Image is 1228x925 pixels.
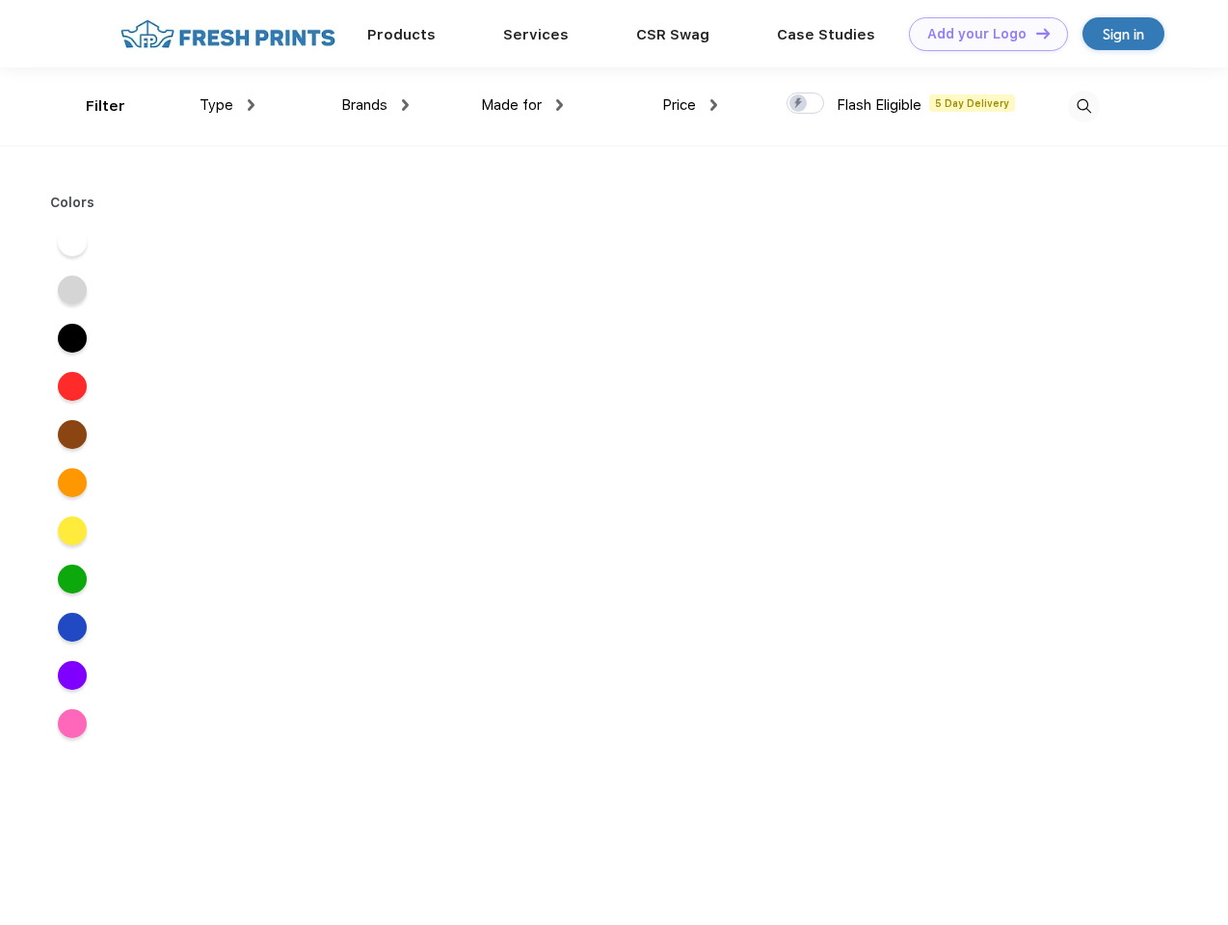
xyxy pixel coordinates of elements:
img: DT [1036,28,1050,39]
div: Colors [36,193,110,213]
span: Type [200,96,233,114]
span: Price [662,96,696,114]
div: Filter [86,95,125,118]
img: dropdown.png [248,99,254,111]
span: Brands [341,96,387,114]
div: Add your Logo [927,26,1027,42]
span: 5 Day Delivery [929,94,1015,112]
span: Flash Eligible [837,96,921,114]
a: Sign in [1082,17,1164,50]
span: Made for [481,96,542,114]
a: CSR Swag [636,26,709,43]
div: Sign in [1103,23,1144,45]
img: desktop_search.svg [1068,91,1100,122]
img: dropdown.png [556,99,563,111]
a: Services [503,26,569,43]
img: dropdown.png [402,99,409,111]
img: fo%20logo%202.webp [115,17,341,51]
a: Products [367,26,436,43]
img: dropdown.png [710,99,717,111]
